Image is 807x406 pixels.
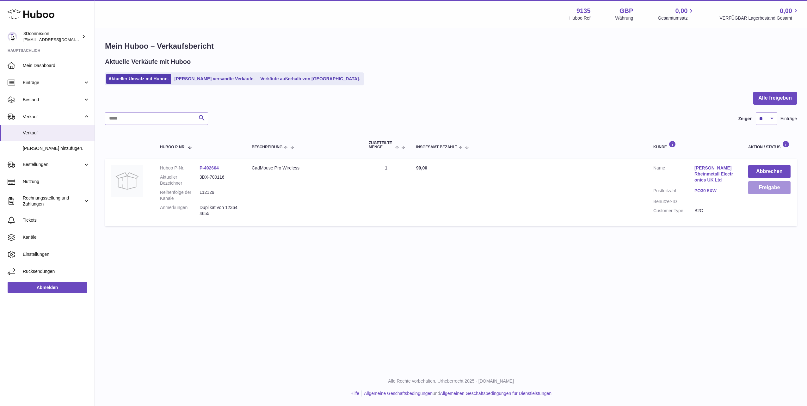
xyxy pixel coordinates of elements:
[23,268,90,274] span: Rücksendungen
[694,188,736,194] a: PO30 5XW
[653,208,694,214] dt: Customer Type
[160,165,200,171] dt: Huboo P-Nr.
[160,174,200,186] dt: Aktueller Bezeichner
[100,378,802,384] p: Alle Rechte vorbehalten. Urheberrecht 2025 - [DOMAIN_NAME]
[23,217,90,223] span: Tickets
[440,391,551,396] a: Allgemeinen Geschäftsbedingungen für Dienstleistungen
[619,7,633,15] strong: GBP
[252,165,356,171] div: CadMouse Pro Wireless
[23,145,90,151] span: [PERSON_NAME] hinzufügen.
[416,145,457,149] span: Insgesamt bezahlt
[200,174,239,186] dd: 3DX-700116
[23,130,90,136] span: Verkauf
[694,208,736,214] dd: B2C
[748,181,791,194] button: Freigabe
[160,205,200,217] dt: Anmerkungen
[653,141,736,149] div: Kunde
[23,234,90,240] span: Kanäle
[258,74,362,84] a: Verkäufe außerhalb von [GEOGRAPHIC_DATA].
[570,15,591,21] div: Huboo Ref
[200,205,239,217] p: Duplikat von 123644655
[106,74,171,84] a: Aktueller Umsatz mit Huboo.
[658,15,695,21] span: Gesamtumsatz
[748,165,791,178] button: Abbrechen
[350,391,359,396] a: Hilfe
[658,7,695,21] a: 0,00 Gesamtumsatz
[8,282,87,293] a: Abmelden
[160,145,184,149] span: Huboo P-Nr
[364,391,433,396] a: Allgemeine Geschäftsbedingungen
[200,165,219,170] a: P-492604
[615,15,633,21] div: Währung
[748,141,791,149] div: Aktion / Status
[8,32,17,41] img: order_eu@3dconnexion.com
[369,141,394,149] span: ZUGETEILTE Menge
[23,251,90,257] span: Einstellungen
[653,199,694,205] dt: Benutzer-ID
[738,116,753,122] label: Zeigen
[719,7,799,21] a: 0,00 VERFÜGBAR Lagerbestand Gesamt
[172,74,257,84] a: [PERSON_NAME] versandte Verkäufe.
[362,391,551,397] li: und
[694,165,736,183] a: [PERSON_NAME] Rheinmetall Electronics UK Ltd
[753,92,797,105] button: Alle freigeben
[23,195,83,207] span: Rechnungsstellung und Zahlungen
[23,179,90,185] span: Nutzung
[200,189,239,201] dd: 112129
[23,114,83,120] span: Verkauf
[23,162,83,168] span: Bestellungen
[105,41,797,51] h1: Mein Huboo – Verkaufsbericht
[160,189,200,201] dt: Reihenfolge der Kanäle
[23,63,90,69] span: Mein Dashboard
[780,7,792,15] span: 0,00
[23,80,83,86] span: Einträge
[653,188,694,195] dt: Postleitzahl
[653,165,694,185] dt: Name
[416,165,427,170] span: 99,00
[23,31,80,43] div: 3Dconnexion
[23,97,83,103] span: Bestand
[719,15,799,21] span: VERFÜGBAR Lagerbestand Gesamt
[362,159,410,226] td: 1
[780,116,797,122] span: Einträge
[576,7,591,15] strong: 9135
[675,7,688,15] span: 0,00
[111,165,143,197] img: no-photo.jpg
[105,58,191,66] h2: Aktuelle Verkäufe mit Huboo
[23,37,93,42] span: [EMAIL_ADDRESS][DOMAIN_NAME]
[252,145,282,149] span: Beschreibung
